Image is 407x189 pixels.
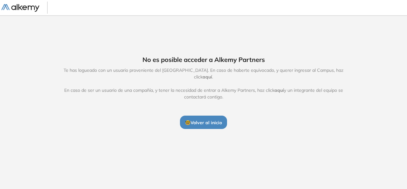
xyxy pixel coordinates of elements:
img: Logo [1,4,39,12]
span: aquí [274,87,284,93]
span: aquí [203,74,212,80]
span: No es posible acceder a Alkemy Partners [142,55,265,64]
span: Te has logueado con un usuario proveniente del [GEOGRAPHIC_DATA]. En caso de haberte equivocado, ... [57,67,350,100]
button: 🤓Volver al inicio [180,116,227,129]
span: 🤓 Volver al inicio [185,120,222,125]
iframe: Chat Widget [293,115,407,189]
